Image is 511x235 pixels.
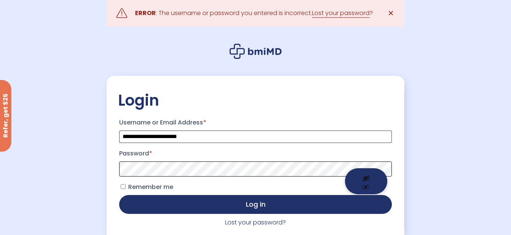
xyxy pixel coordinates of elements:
input: Remember me [121,184,126,189]
label: Username or Email Address [119,117,391,129]
a: Lost your password? [225,218,286,227]
a: ✕ [384,6,399,21]
strong: ERROR [135,9,156,17]
h2: Login [118,91,393,110]
span: Remember me [128,183,173,191]
div: : The username or password you entered is incorrect. ? [135,8,373,18]
a: Lost your password [312,9,370,18]
button: Log in [119,195,391,214]
span: ✕ [388,8,394,18]
label: Password [119,147,391,160]
button: Show password [345,168,387,194]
